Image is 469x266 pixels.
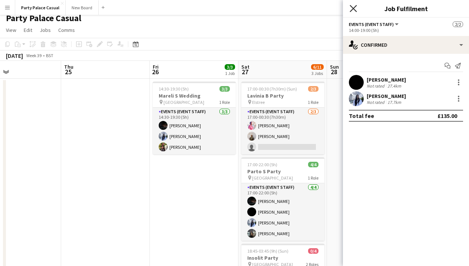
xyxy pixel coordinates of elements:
div: 17.7km [386,99,403,105]
app-card-role: Events (Event Staff)3/314:30-19:30 (5h)[PERSON_NAME][PERSON_NAME][PERSON_NAME] [153,108,236,154]
h3: Mareli S Wedding [153,92,236,99]
div: [PERSON_NAME] [367,93,406,99]
span: Events (Event Staff) [349,22,394,27]
span: 2/3 [308,86,318,92]
h3: Job Fulfilment [343,4,469,13]
span: 27 [240,68,250,76]
div: Not rated [367,83,386,89]
button: Party Palace Casual [15,0,66,15]
h1: Party Palace Casual [6,13,81,24]
span: [GEOGRAPHIC_DATA] [252,175,293,181]
span: [GEOGRAPHIC_DATA] [164,99,204,105]
app-job-card: 14:30-19:30 (5h)3/3Mareli S Wedding [GEOGRAPHIC_DATA]1 RoleEvents (Event Staff)3/314:30-19:30 (5h... [153,82,236,154]
app-job-card: 17:00-00:30 (7h30m) (Sun)2/3Lavinia B Party Elstree1 RoleEvents (Event Staff)2/317:00-00:30 (7h30... [241,82,324,154]
span: View [6,27,16,33]
div: BST [46,53,53,58]
span: 18:45-03:45 (9h) (Sun) [247,248,288,254]
div: 14:00-19:00 (5h) [349,27,463,33]
div: [DATE] [6,52,23,59]
span: 3/3 [225,64,235,70]
span: 3/3 [219,86,230,92]
div: 3 Jobs [311,70,323,76]
div: Total fee [349,112,374,119]
span: 25 [63,68,73,76]
div: £135.00 [437,112,457,119]
span: Sat [241,63,250,70]
div: Not rated [367,99,386,105]
span: Week 39 [24,53,43,58]
span: 0/4 [308,248,318,254]
span: Comms [58,27,75,33]
app-card-role: Events (Event Staff)4/417:00-22:00 (5h)[PERSON_NAME][PERSON_NAME][PERSON_NAME][PERSON_NAME] [241,183,324,241]
app-job-card: 17:00-22:00 (5h)4/4Parto S Party [GEOGRAPHIC_DATA]1 RoleEvents (Event Staff)4/417:00-22:00 (5h)[P... [241,157,324,241]
span: 17:00-00:30 (7h30m) (Sun) [247,86,297,92]
h3: Parto S Party [241,168,324,175]
span: 1 Role [219,99,230,105]
span: 4/4 [308,162,318,167]
span: 26 [152,68,159,76]
div: 1 Job [225,70,235,76]
h3: Lavinia B Party [241,92,324,99]
app-card-role: Events (Event Staff)2/317:00-00:30 (7h30m)[PERSON_NAME][PERSON_NAME] [241,108,324,154]
span: 17:00-22:00 (5h) [247,162,277,167]
a: View [3,25,19,35]
span: Fri [153,63,159,70]
span: 1 Role [308,175,318,181]
span: Sun [330,63,339,70]
span: 2/2 [453,22,463,27]
span: Edit [24,27,32,33]
button: Events (Event Staff) [349,22,400,27]
a: Comms [55,25,78,35]
span: Elstree [252,99,265,105]
a: Edit [21,25,35,35]
div: 27.4km [386,83,403,89]
span: 14:30-19:30 (5h) [159,86,189,92]
span: 6/11 [311,64,324,70]
div: Confirmed [343,36,469,54]
span: Jobs [40,27,51,33]
span: 28 [329,68,339,76]
a: Jobs [37,25,54,35]
div: [PERSON_NAME] [367,76,406,83]
h3: Insolit Party [241,254,324,261]
span: Thu [64,63,73,70]
button: New Board [66,0,99,15]
span: 1 Role [308,99,318,105]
